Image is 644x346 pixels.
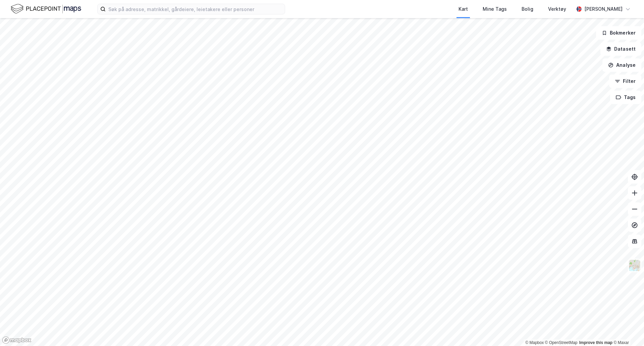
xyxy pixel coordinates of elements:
[610,314,644,346] iframe: Chat Widget
[106,4,285,14] input: Søk på adresse, matrikkel, gårdeiere, leietakere eller personer
[548,5,566,13] div: Verktøy
[610,314,644,346] div: Kontrollprogram for chat
[2,336,32,344] a: Mapbox homepage
[579,340,612,345] a: Improve this map
[545,340,578,345] a: OpenStreetMap
[610,91,641,104] button: Tags
[584,5,623,13] div: [PERSON_NAME]
[628,259,641,272] img: Z
[609,75,641,88] button: Filter
[522,5,533,13] div: Bolig
[11,3,81,15] img: logo.f888ab2527a4732fd821a326f86c7f29.svg
[525,340,544,345] a: Mapbox
[483,5,507,13] div: Mine Tags
[602,58,641,72] button: Analyse
[459,5,468,13] div: Kart
[600,42,641,56] button: Datasett
[596,26,641,40] button: Bokmerker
